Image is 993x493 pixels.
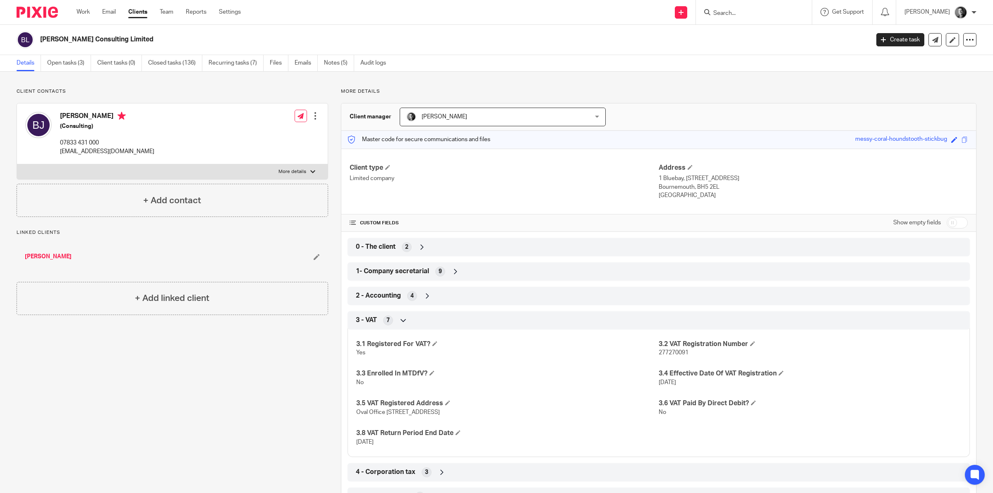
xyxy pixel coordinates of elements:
span: 3 - VAT [356,316,377,325]
span: 2 [405,243,408,251]
span: 4 - Corporation tax [356,468,415,476]
a: Closed tasks (136) [148,55,202,71]
a: Settings [219,8,241,16]
span: 277270091 [659,350,688,356]
h4: 3.2 VAT Registration Number [659,340,961,349]
h4: [PERSON_NAME] [60,112,154,122]
h4: 3.3 Enrolled In MTDfV? [356,369,659,378]
p: 1 Bluebay, [STREET_ADDRESS] [659,174,968,183]
h4: Address [659,164,968,172]
h4: + Add contact [143,194,201,207]
span: No [659,409,666,415]
a: Emails [295,55,318,71]
img: DSC_9061-3.jpg [954,6,967,19]
h4: 3.8 VAT Return Period End Date [356,429,659,438]
a: Files [270,55,288,71]
a: Audit logs [360,55,392,71]
span: 2 - Accounting [356,291,401,300]
span: Get Support [832,9,864,15]
a: Work [77,8,90,16]
img: svg%3E [17,31,34,48]
h2: [PERSON_NAME] Consulting Limited [40,35,699,44]
span: [DATE] [356,439,374,445]
h4: Client type [350,164,659,172]
p: [EMAIL_ADDRESS][DOMAIN_NAME] [60,147,154,156]
p: Bournemouth, BH5 2EL [659,183,968,191]
label: Show empty fields [893,219,941,227]
a: Open tasks (3) [47,55,91,71]
a: Notes (5) [324,55,354,71]
span: [DATE] [659,380,676,385]
span: No [356,380,364,385]
p: [GEOGRAPHIC_DATA] [659,191,968,200]
h4: + Add linked client [135,292,209,305]
p: 07833 431 000 [60,139,154,147]
p: Linked clients [17,229,328,236]
p: Client contacts [17,88,328,95]
a: Team [160,8,173,16]
img: svg%3E [25,112,52,138]
a: Email [102,8,116,16]
p: [PERSON_NAME] [904,8,950,16]
span: [PERSON_NAME] [422,114,467,120]
h4: CUSTOM FIELDS [350,220,659,226]
a: Clients [128,8,147,16]
p: Master code for secure communications and files [348,135,490,144]
p: More details [278,168,306,175]
h4: 3.6 VAT Paid By Direct Debit? [659,399,961,408]
input: Search [712,10,787,17]
p: More details [341,88,976,95]
span: 4 [410,292,414,300]
a: Details [17,55,41,71]
div: messy-coral-houndstooth-stickbug [855,135,947,144]
p: Limited company [350,174,659,183]
span: 1- Company secretarial [356,267,429,276]
h5: (Consulting) [60,122,154,130]
a: [PERSON_NAME] [25,253,72,261]
span: 0 - The client [356,243,396,251]
i: Primary [118,112,126,120]
img: DSC_9061-3.jpg [406,112,416,122]
span: Oval Office [STREET_ADDRESS] [356,409,440,415]
a: Reports [186,8,206,16]
h4: 3.5 VAT Registered Address [356,399,659,408]
h4: 3.4 Effective Date Of VAT Registration [659,369,961,378]
h4: 3.1 Registered For VAT? [356,340,659,349]
h3: Client manager [350,113,391,121]
span: 3 [425,468,428,476]
a: Recurring tasks (7) [209,55,264,71]
span: Yes [356,350,365,356]
a: Client tasks (0) [97,55,142,71]
span: 7 [386,316,390,325]
img: Pixie [17,7,58,18]
a: Create task [876,33,924,46]
span: 9 [439,267,442,276]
